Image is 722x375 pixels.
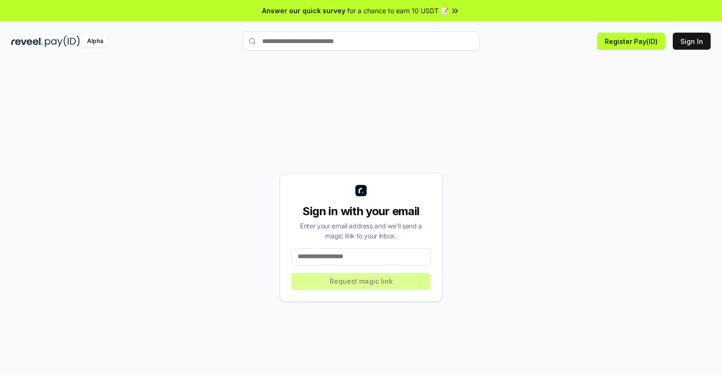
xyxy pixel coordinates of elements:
img: logo_small [355,185,367,196]
span: Answer our quick survey [262,6,345,16]
button: Sign In [673,33,711,50]
div: Alpha [82,35,108,47]
div: Sign in with your email [291,204,431,219]
div: Enter your email address and we’ll send a magic link to your inbox. [291,221,431,241]
button: Register Pay(ID) [597,33,665,50]
img: pay_id [45,35,80,47]
span: for a chance to earn 10 USDT 📝 [347,6,449,16]
img: reveel_dark [11,35,43,47]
